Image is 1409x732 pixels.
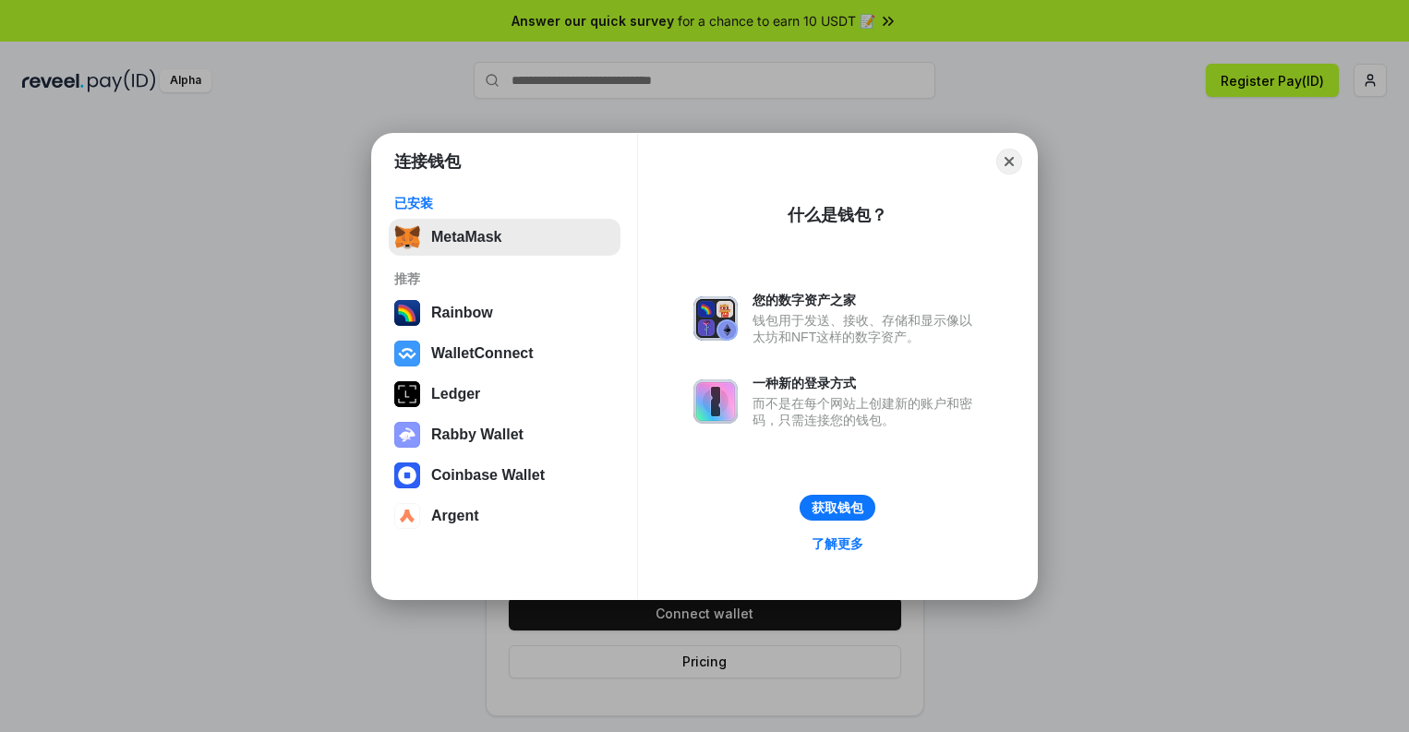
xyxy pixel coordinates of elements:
div: 获取钱包 [812,499,863,516]
div: WalletConnect [431,345,534,362]
h1: 连接钱包 [394,150,461,173]
button: Argent [389,498,620,534]
img: svg+xml,%3Csvg%20width%3D%2228%22%20height%3D%2228%22%20viewBox%3D%220%200%2028%2028%22%20fill%3D... [394,341,420,366]
img: svg+xml,%3Csvg%20fill%3D%22none%22%20height%3D%2233%22%20viewBox%3D%220%200%2035%2033%22%20width%... [394,224,420,250]
button: MetaMask [389,219,620,256]
img: svg+xml,%3Csvg%20width%3D%2228%22%20height%3D%2228%22%20viewBox%3D%220%200%2028%2028%22%20fill%3D... [394,462,420,488]
button: Rabby Wallet [389,416,620,453]
div: 推荐 [394,270,615,287]
div: Ledger [431,386,480,402]
button: 获取钱包 [800,495,875,521]
div: 什么是钱包？ [788,204,887,226]
div: Rainbow [431,305,493,321]
button: Coinbase Wallet [389,457,620,494]
button: Close [996,149,1022,174]
div: 已安装 [394,195,615,211]
div: 钱包用于发送、接收、存储和显示像以太坊和NFT这样的数字资产。 [753,312,981,345]
div: 您的数字资产之家 [753,292,981,308]
button: Ledger [389,376,620,413]
img: svg+xml,%3Csvg%20xmlns%3D%22http%3A%2F%2Fwww.w3.org%2F2000%2Fsvg%22%20fill%3D%22none%22%20viewBox... [394,422,420,448]
div: 而不是在每个网站上创建新的账户和密码，只需连接您的钱包。 [753,395,981,428]
img: svg+xml,%3Csvg%20width%3D%22120%22%20height%3D%22120%22%20viewBox%3D%220%200%20120%20120%22%20fil... [394,300,420,326]
div: Coinbase Wallet [431,467,545,484]
img: svg+xml,%3Csvg%20xmlns%3D%22http%3A%2F%2Fwww.w3.org%2F2000%2Fsvg%22%20width%3D%2228%22%20height%3... [394,381,420,407]
button: WalletConnect [389,335,620,372]
div: Argent [431,508,479,524]
div: Rabby Wallet [431,426,524,443]
div: 了解更多 [812,535,863,552]
img: svg+xml,%3Csvg%20xmlns%3D%22http%3A%2F%2Fwww.w3.org%2F2000%2Fsvg%22%20fill%3D%22none%22%20viewBox... [693,379,738,424]
div: 一种新的登录方式 [753,375,981,391]
a: 了解更多 [801,532,874,556]
img: svg+xml,%3Csvg%20xmlns%3D%22http%3A%2F%2Fwww.w3.org%2F2000%2Fsvg%22%20fill%3D%22none%22%20viewBox... [693,296,738,341]
img: svg+xml,%3Csvg%20width%3D%2228%22%20height%3D%2228%22%20viewBox%3D%220%200%2028%2028%22%20fill%3D... [394,503,420,529]
button: Rainbow [389,294,620,331]
div: MetaMask [431,229,501,246]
